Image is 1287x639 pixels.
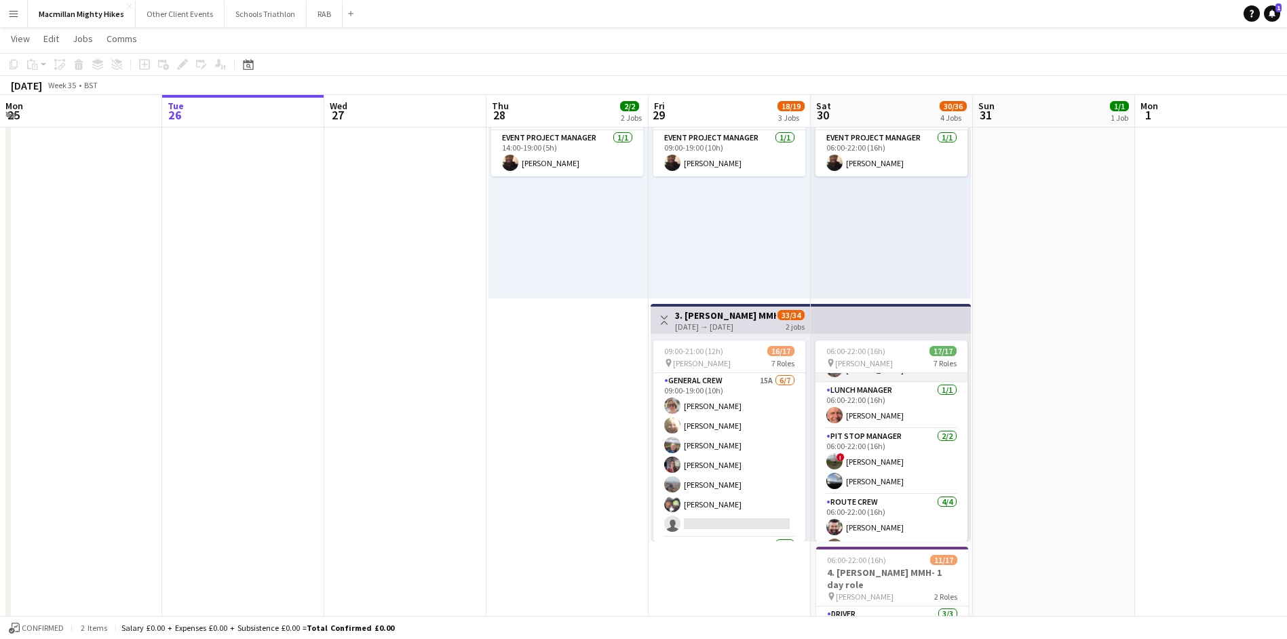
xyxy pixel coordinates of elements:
[767,346,794,356] span: 16/17
[307,1,343,27] button: RAB
[45,80,79,90] span: Week 35
[778,113,804,123] div: 3 Jobs
[653,373,805,537] app-card-role: General Crew15A6/709:00-19:00 (10h)[PERSON_NAME][PERSON_NAME][PERSON_NAME][PERSON_NAME][PERSON_NA...
[22,623,64,633] span: Confirmed
[491,130,643,176] app-card-role: Event Project Manager1/114:00-19:00 (5h)[PERSON_NAME]
[815,495,967,600] app-card-role: Route Crew4/406:00-22:00 (16h)[PERSON_NAME]
[976,107,995,123] span: 31
[84,80,98,90] div: BST
[491,98,643,176] app-job-card: 14:00-19:00 (5h)1/1 [PERSON_NAME]1 RoleEvent Project Manager1/114:00-19:00 (5h)[PERSON_NAME]
[11,79,42,92] div: [DATE]
[1140,100,1158,112] span: Mon
[330,100,347,112] span: Wed
[675,309,776,322] h3: 3. [PERSON_NAME] MMH- 2 day role
[67,30,98,47] a: Jobs
[5,30,35,47] a: View
[786,320,805,332] div: 2 jobs
[166,107,184,123] span: 26
[43,33,59,45] span: Edit
[490,107,509,123] span: 28
[815,130,967,176] app-card-role: Event Project Manager1/106:00-22:00 (16h)[PERSON_NAME]
[771,358,794,368] span: 7 Roles
[492,100,509,112] span: Thu
[136,1,225,27] button: Other Client Events
[940,113,966,123] div: 4 Jobs
[664,346,723,356] span: 09:00-21:00 (12h)
[815,341,967,541] app-job-card: 06:00-22:00 (16h)17/17 [PERSON_NAME]7 Roles[PERSON_NAME][PERSON_NAME]Lunch Manager1/106:00-22:00 ...
[5,100,23,112] span: Mon
[328,107,347,123] span: 27
[653,537,805,583] app-card-role: Lunch Manager1/1
[225,1,307,27] button: Schools Triathlon
[307,623,394,633] span: Total Confirmed £0.00
[101,30,142,47] a: Comms
[815,98,967,176] app-job-card: 06:00-22:00 (16h)1/1 [PERSON_NAME]1 RoleEvent Project Manager1/106:00-22:00 (16h)[PERSON_NAME]
[3,107,23,123] span: 25
[777,310,805,320] span: 33/34
[934,358,957,368] span: 7 Roles
[73,33,93,45] span: Jobs
[1275,3,1282,12] span: 1
[11,33,30,45] span: View
[978,100,995,112] span: Sun
[940,101,967,111] span: 30/36
[934,592,957,602] span: 2 Roles
[815,383,967,429] app-card-role: Lunch Manager1/106:00-22:00 (16h)[PERSON_NAME]
[816,566,968,591] h3: 4. [PERSON_NAME] MMH- 1 day role
[673,358,731,368] span: [PERSON_NAME]
[837,453,845,461] span: !
[38,30,64,47] a: Edit
[675,322,776,332] div: [DATE] → [DATE]
[815,429,967,495] app-card-role: Pit Stop Manager2/206:00-22:00 (16h)![PERSON_NAME][PERSON_NAME]
[1264,5,1280,22] a: 1
[1138,107,1158,123] span: 1
[929,346,957,356] span: 17/17
[77,623,110,633] span: 2 items
[652,107,665,123] span: 29
[827,555,886,565] span: 06:00-22:00 (16h)
[1111,113,1128,123] div: 1 Job
[814,107,831,123] span: 30
[168,100,184,112] span: Tue
[826,346,885,356] span: 06:00-22:00 (16h)
[7,621,66,636] button: Confirmed
[121,623,394,633] div: Salary £0.00 + Expenses £0.00 + Subsistence £0.00 =
[835,358,893,368] span: [PERSON_NAME]
[653,98,805,176] app-job-card: 09:00-19:00 (10h)1/1 [PERSON_NAME]1 RoleEvent Project Manager1/109:00-19:00 (10h)[PERSON_NAME]
[620,101,639,111] span: 2/2
[653,341,805,541] app-job-card: 09:00-21:00 (12h)16/17 [PERSON_NAME]7 RolesGeneral Crew15A6/709:00-19:00 (10h)[PERSON_NAME][PERSO...
[1110,101,1129,111] span: 1/1
[621,113,642,123] div: 2 Jobs
[930,555,957,565] span: 11/17
[28,1,136,27] button: Macmillan Mighty Hikes
[107,33,137,45] span: Comms
[777,101,805,111] span: 18/19
[653,130,805,176] app-card-role: Event Project Manager1/109:00-19:00 (10h)[PERSON_NAME]
[836,592,894,602] span: [PERSON_NAME]
[654,100,665,112] span: Fri
[816,100,831,112] span: Sat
